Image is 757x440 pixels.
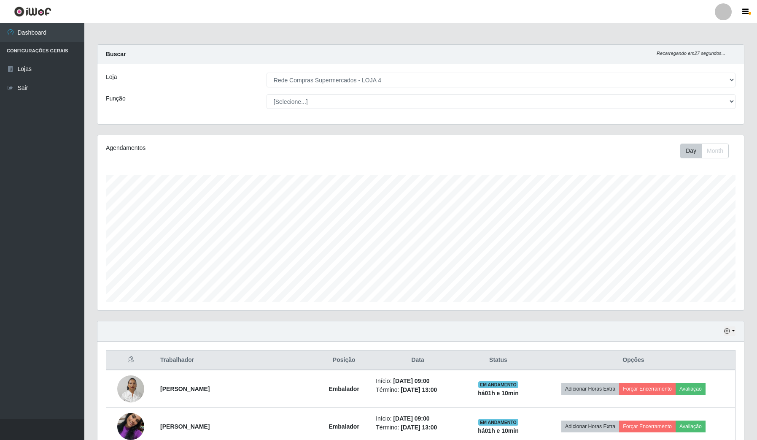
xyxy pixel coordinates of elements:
label: Função [106,94,126,103]
strong: [PERSON_NAME] [160,386,210,392]
li: Início: [376,377,460,386]
th: Data [371,350,465,370]
label: Loja [106,73,117,81]
button: Forçar Encerramento [619,421,676,432]
button: Avaliação [676,421,706,432]
strong: [PERSON_NAME] [160,423,210,430]
span: EM ANDAMENTO [478,419,518,426]
div: Agendamentos [106,144,361,152]
th: Status [465,350,532,370]
img: 1675303307649.jpeg [117,371,144,407]
button: Avaliação [676,383,706,395]
strong: há 01 h e 10 min [478,427,519,434]
strong: Buscar [106,51,126,57]
li: Início: [376,414,460,423]
img: CoreUI Logo [14,6,51,17]
span: EM ANDAMENTO [478,381,518,388]
button: Adicionar Horas Extra [561,421,619,432]
div: Toolbar with button groups [680,144,735,158]
button: Month [701,144,729,158]
time: [DATE] 09:00 [393,415,429,422]
li: Término: [376,386,460,394]
li: Término: [376,423,460,432]
strong: Embalador [329,423,359,430]
time: [DATE] 13:00 [401,424,437,431]
div: First group [680,144,729,158]
th: Posição [317,350,371,370]
strong: Embalador [329,386,359,392]
time: [DATE] 13:00 [401,386,437,393]
strong: há 01 h e 10 min [478,390,519,397]
th: Opções [532,350,735,370]
button: Forçar Encerramento [619,383,676,395]
i: Recarregando em 27 segundos... [657,51,725,56]
button: Day [680,144,702,158]
button: Adicionar Horas Extra [561,383,619,395]
time: [DATE] 09:00 [393,378,429,384]
th: Trabalhador [155,350,317,370]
